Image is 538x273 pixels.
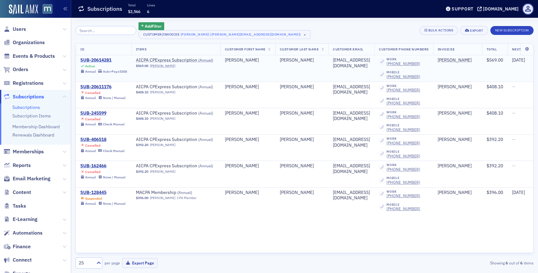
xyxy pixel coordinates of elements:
[12,132,54,138] a: Renewals Dashboard
[13,230,43,236] span: Automations
[3,162,31,169] a: Reports
[3,203,26,210] a: Tasks
[147,9,149,14] span: 6
[438,84,472,90] a: [PERSON_NAME]
[80,163,125,169] div: SUB-162466
[80,57,127,63] a: SUB-20614281
[387,163,420,167] div: work
[80,110,124,116] a: SUB-245599
[280,57,324,63] div: [PERSON_NAME]
[198,137,213,142] span: ( Annual )
[3,230,43,236] a: Automations
[460,26,488,35] button: Export
[43,4,52,14] img: SailAMX
[438,47,454,51] span: Invoicee
[85,64,95,68] div: Active
[387,97,420,101] div: mobile
[136,170,148,174] span: $392.20
[128,3,140,7] p: Total
[490,27,534,33] a: New Subscription
[103,202,125,206] div: None / Manual
[147,3,155,7] p: Lines
[225,110,271,116] div: [PERSON_NAME]
[103,96,125,100] div: None / Manual
[387,154,420,158] div: [PHONE_NUMBER]
[13,175,50,182] span: Email Marketing
[150,90,175,94] a: [PERSON_NAME]
[79,260,93,266] div: 25
[13,256,32,263] span: Connect
[13,39,45,46] span: Organizations
[387,84,420,88] div: work
[387,193,420,198] div: [PHONE_NUMBER]
[512,163,515,169] span: —
[136,84,216,90] a: AICPA CPExpress Subscription (Annual)
[333,84,370,95] div: [EMAIL_ADDRESS][DOMAIN_NAME]
[438,57,472,63] a: [PERSON_NAME]
[136,137,216,143] span: AICPA CPExpress Subscription
[387,141,420,145] a: [PHONE_NUMBER]
[387,101,420,105] a: [PHONE_NUMBER]
[280,137,324,143] div: [PERSON_NAME]
[80,84,125,90] div: SUB-20611176
[13,243,31,250] span: Finance
[80,190,125,196] a: SUB-128445
[103,122,124,126] div: Check Manual
[85,175,96,179] div: Annual
[490,26,534,35] button: New Subscription
[387,127,420,132] a: [PHONE_NUMBER]
[136,84,216,90] span: AICPA CPExpress Subscription
[143,32,180,37] div: Customer/Invoicee
[225,57,271,63] div: [PERSON_NAME]
[198,57,213,63] span: ( Annual )
[136,137,216,143] a: AICPA CPExpress Subscription (Annual)
[438,137,472,143] div: [PERSON_NAME]
[438,190,472,196] div: [PERSON_NAME]
[136,143,148,147] span: $392.20
[387,61,420,66] a: [PHONE_NUMBER]
[387,114,420,119] a: [PHONE_NUMBER]
[333,57,370,69] div: [EMAIL_ADDRESS][DOMAIN_NAME]
[225,47,266,51] span: Customer First Name
[136,57,216,63] a: AICPA CPExpress Subscription (Annual)
[387,110,420,114] div: work
[3,216,37,223] a: E-Learning
[519,260,524,266] strong: 6
[13,162,31,169] span: Reports
[487,190,503,195] span: $396.00
[3,80,44,87] a: Registrations
[280,84,324,90] div: [PERSON_NAME]
[387,180,420,185] div: [PHONE_NUMBER]
[387,88,420,92] a: [PHONE_NUMBER]
[387,176,420,180] div: mobile
[333,137,370,148] div: [EMAIL_ADDRESS][DOMAIN_NAME]
[438,163,472,169] a: [PERSON_NAME]
[452,6,474,12] div: Support
[177,190,192,195] span: ( Annual )
[3,189,31,196] a: Content
[150,64,175,68] a: [PERSON_NAME]
[13,93,44,100] span: Subscriptions
[13,53,55,60] span: Events & Products
[387,203,420,207] div: mobile
[3,39,45,46] a: Organizations
[385,260,534,266] div: Showing out of items
[136,110,216,116] a: AICPA CPExpress Subscription (Annual)
[512,136,515,142] span: —
[181,31,301,37] div: [PERSON_NAME] ([PERSON_NAME][EMAIL_ADDRESS][DOMAIN_NAME])
[487,110,503,116] span: $408.10
[3,256,32,263] a: Connect
[512,57,525,63] span: [DATE]
[85,117,100,121] div: Cancelled
[387,74,420,79] a: [PHONE_NUMBER]
[280,47,319,51] span: Customer Last Name
[85,122,96,126] div: Annual
[80,137,124,143] div: SUB-406518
